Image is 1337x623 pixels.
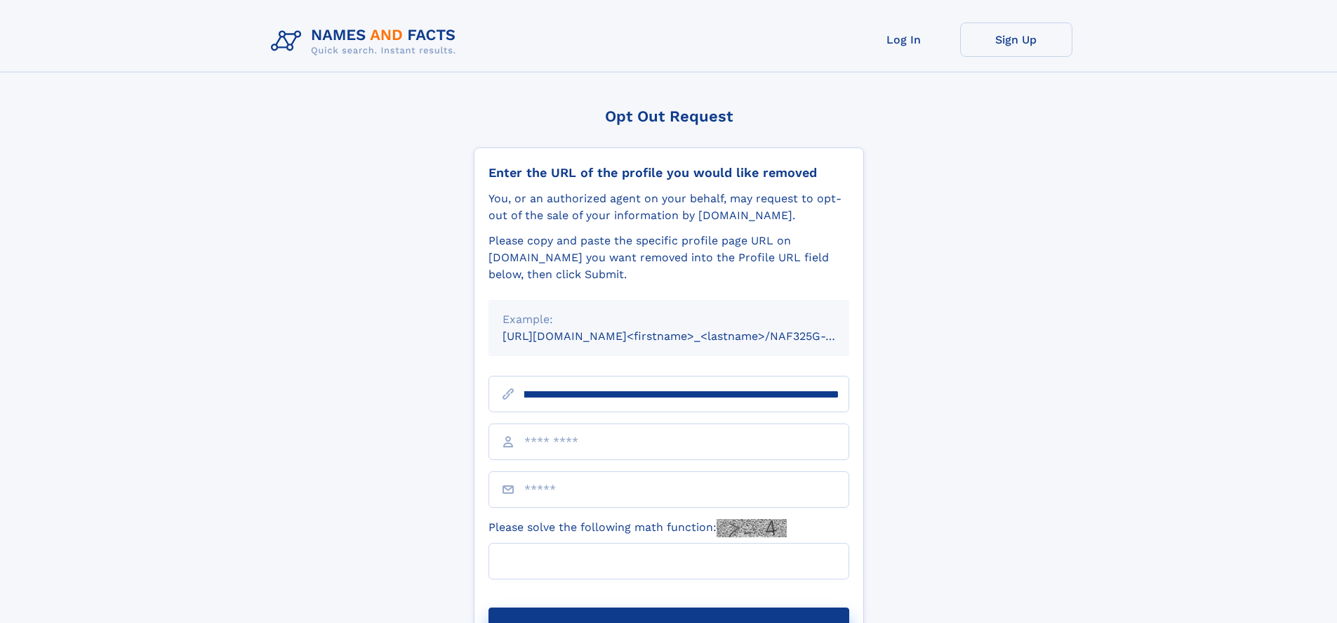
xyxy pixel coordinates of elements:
[848,22,960,57] a: Log In
[488,232,849,283] div: Please copy and paste the specific profile page URL on [DOMAIN_NAME] you want removed into the Pr...
[503,329,876,343] small: [URL][DOMAIN_NAME]<firstname>_<lastname>/NAF325G-xxxxxxxx
[474,107,864,125] div: Opt Out Request
[265,22,467,60] img: Logo Names and Facts
[488,519,787,537] label: Please solve the following math function:
[488,190,849,224] div: You, or an authorized agent on your behalf, may request to opt-out of the sale of your informatio...
[960,22,1072,57] a: Sign Up
[503,311,835,328] div: Example:
[488,165,849,181] div: Enter the URL of the profile you would like removed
